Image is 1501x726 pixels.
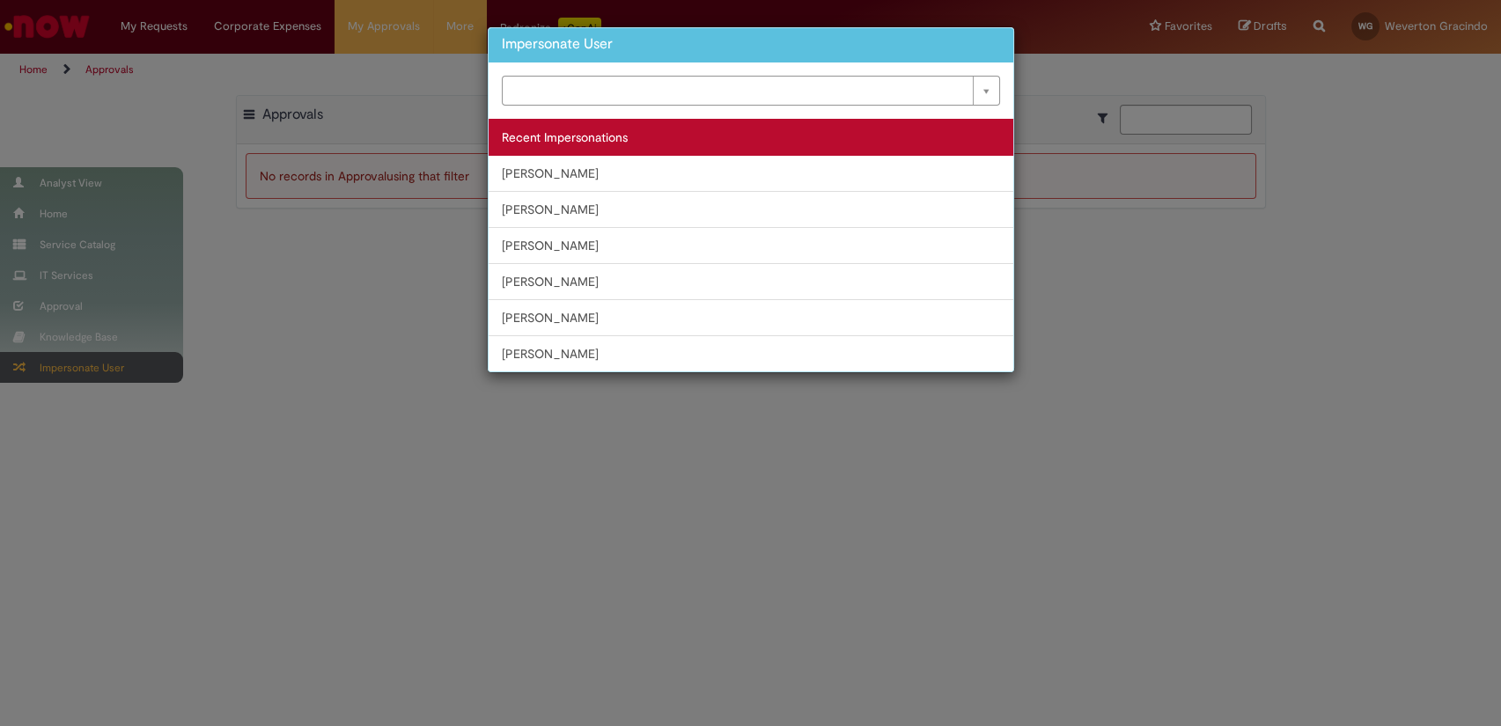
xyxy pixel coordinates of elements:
a: Clear field user [502,76,1000,106]
a: [PERSON_NAME] [489,335,1013,371]
h3: Impersonate User [502,37,1000,53]
a: [PERSON_NAME] [489,263,1013,300]
a: [PERSON_NAME] [489,155,1013,192]
a: [PERSON_NAME] [489,227,1013,264]
a: [PERSON_NAME] [489,299,1013,336]
a: [PERSON_NAME] [489,191,1013,228]
a: Recent Impersonations [489,119,1013,156]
